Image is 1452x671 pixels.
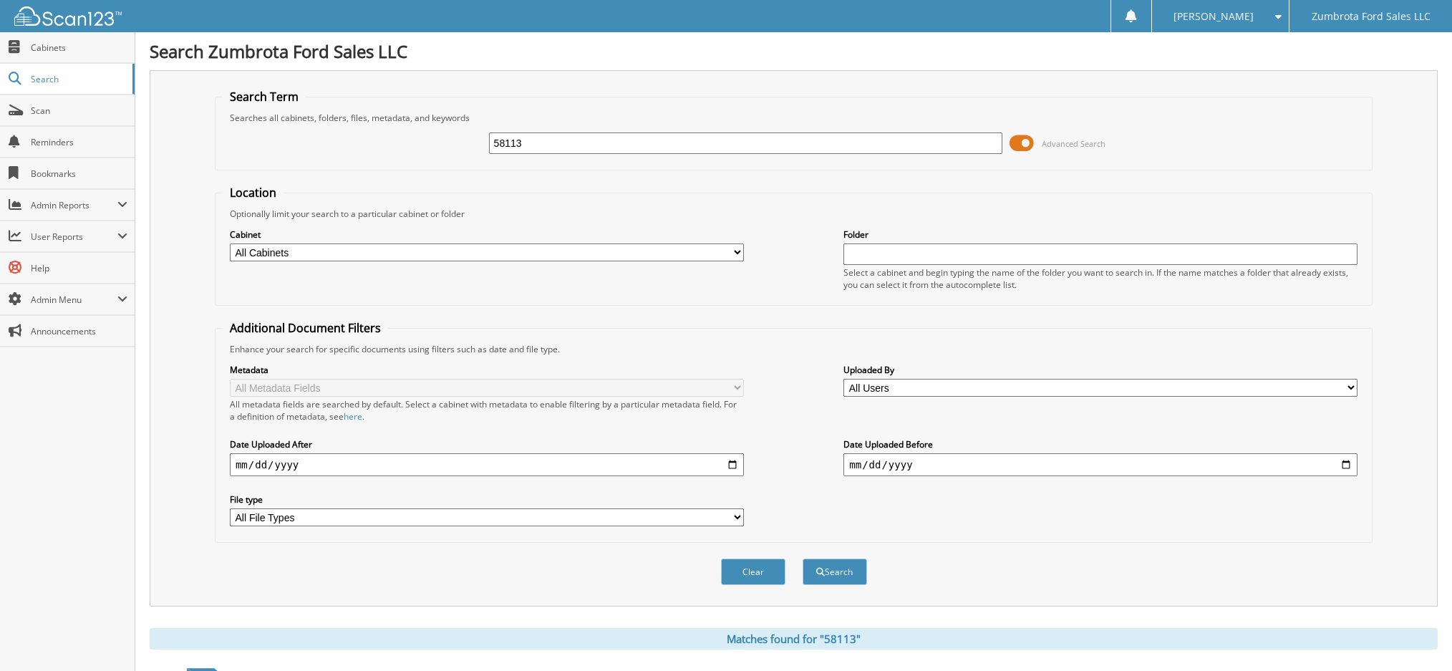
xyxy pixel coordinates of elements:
[230,438,744,450] label: Date Uploaded After
[223,343,1365,355] div: Enhance your search for specific documents using filters such as date and file type.
[1380,602,1452,671] iframe: Chat Widget
[721,559,785,585] button: Clear
[843,438,1357,450] label: Date Uploaded Before
[223,112,1365,124] div: Searches all cabinets, folders, files, metadata, and keywords
[843,453,1357,476] input: end
[223,208,1365,220] div: Optionally limit your search to a particular cabinet or folder
[14,6,122,26] img: scan123-logo-white.svg
[31,199,117,211] span: Admin Reports
[843,364,1357,376] label: Uploaded By
[31,73,125,85] span: Search
[31,262,127,274] span: Help
[230,398,744,423] div: All metadata fields are searched by default. Select a cabinet with metadata to enable filtering b...
[31,136,127,148] span: Reminders
[1042,138,1105,149] span: Advanced Search
[230,453,744,476] input: start
[843,228,1357,241] label: Folder
[31,294,117,306] span: Admin Menu
[223,320,388,336] legend: Additional Document Filters
[150,39,1438,63] h1: Search Zumbrota Ford Sales LLC
[31,168,127,180] span: Bookmarks
[31,42,127,54] span: Cabinets
[31,105,127,117] span: Scan
[230,364,744,376] label: Metadata
[223,185,284,201] legend: Location
[230,493,744,506] label: File type
[150,628,1438,650] div: Matches found for "58113"
[223,89,306,105] legend: Search Term
[1173,12,1254,21] span: [PERSON_NAME]
[803,559,867,585] button: Search
[1312,12,1431,21] span: Zumbrota Ford Sales LLC
[344,410,362,423] a: here
[31,325,127,337] span: Announcements
[230,228,744,241] label: Cabinet
[31,231,117,243] span: User Reports
[843,266,1357,291] div: Select a cabinet and begin typing the name of the folder you want to search in. If the name match...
